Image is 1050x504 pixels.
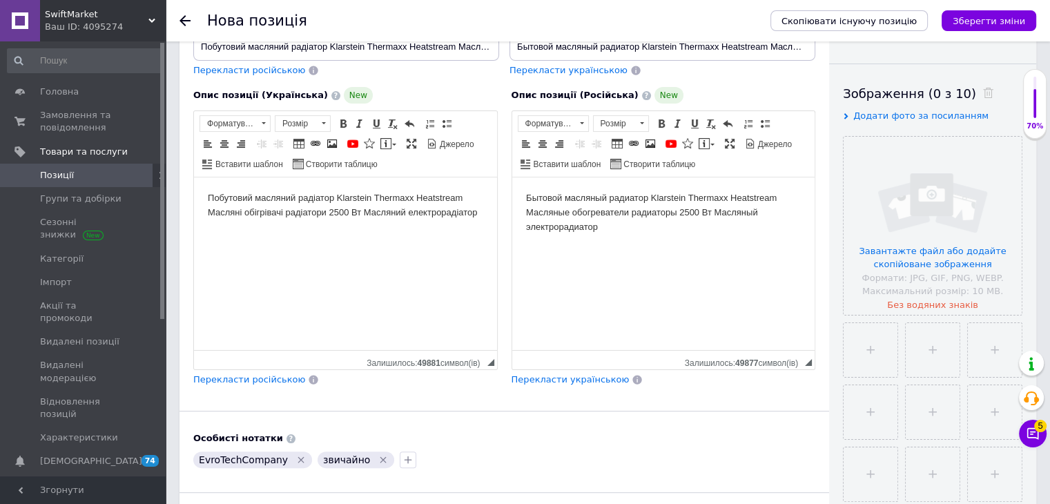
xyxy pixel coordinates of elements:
span: Розмір [594,116,635,131]
a: Зменшити відступ [572,136,587,151]
span: Позиції [40,169,74,182]
span: Видалені позиції [40,336,119,348]
a: Видалити форматування [703,116,719,131]
a: Максимізувати [404,136,419,151]
a: Збільшити відступ [271,136,286,151]
span: [DEMOGRAPHIC_DATA] [40,455,142,467]
a: Вставити шаблон [518,156,603,171]
span: Відновлення позицій [40,396,128,420]
a: По центру [535,136,550,151]
span: Категорії [40,253,84,265]
span: Джерело [756,139,793,151]
a: Вставити/видалити маркований список [757,116,772,131]
span: Створити таблицю [621,159,695,171]
a: Жирний (Ctrl+B) [654,116,669,131]
a: Жирний (Ctrl+B) [336,116,351,131]
a: Створити таблицю [608,156,697,171]
a: Вставити повідомлення [697,136,717,151]
span: SwiftMarket [45,8,148,21]
input: Наприклад, H&M жіноча сукня зелена 38 розмір вечірня максі з блискітками [509,33,815,61]
a: Підкреслений (Ctrl+U) [369,116,384,131]
span: Форматування [200,116,257,131]
a: По правому краю [233,136,249,151]
a: Таблиця [291,136,307,151]
a: Видалити форматування [385,116,400,131]
span: Товари та послуги [40,146,128,158]
svg: Видалити мітку [295,454,307,465]
a: Форматування [518,115,589,132]
a: Вставити іконку [680,136,695,151]
span: 5 [1034,420,1047,432]
div: Кiлькiсть символiв [367,355,487,368]
div: 70% [1024,122,1046,131]
button: Зберегти зміни [942,10,1036,31]
input: Наприклад, H&M жіноча сукня зелена 38 розмір вечірня максі з блискітками [193,33,499,61]
span: Потягніть для зміни розмірів [805,359,812,366]
a: Максимізувати [722,136,737,151]
a: По правому краю [552,136,567,151]
button: Чат з покупцем5 [1019,420,1047,447]
a: По центру [217,136,232,151]
a: Повернути (Ctrl+Z) [720,116,735,131]
a: Зображення [324,136,340,151]
span: Вставити шаблон [213,159,283,171]
a: По лівому краю [200,136,215,151]
span: Перекласти російською [193,374,305,385]
span: Форматування [518,116,575,131]
span: Перекласти українською [509,65,628,75]
span: New [654,87,683,104]
span: New [344,87,373,104]
button: Скопіювати існуючу позицію [770,10,928,31]
span: Опис позиції (Українська) [193,90,328,100]
a: Розмір [275,115,331,132]
span: Перекласти українською [512,374,630,385]
iframe: Редактор, 96DB4155-1C6C-4C48-9A3E-7E2439B370EC [194,177,497,350]
span: 49877 [735,358,758,368]
a: Вставити/видалити маркований список [439,116,454,131]
a: Додати відео з YouTube [663,136,679,151]
iframe: Редактор, E724B5E8-B965-4A59-8935-B45836AA29E5 [512,177,815,350]
span: Потягніть для зміни розмірів [487,359,494,366]
a: Вставити повідомлення [378,136,398,151]
span: Сезонні знижки [40,216,128,241]
div: Зображення (0 з 10) [843,85,1022,102]
a: Таблиця [610,136,625,151]
a: Вставити/видалити нумерований список [422,116,438,131]
div: Кiлькiсть символiв [685,355,805,368]
span: Видалені модерацією [40,359,128,384]
span: Опис позиції (Російська) [512,90,639,100]
div: 70% Якість заповнення [1023,69,1047,139]
span: EvroTechCompany [199,454,288,465]
a: Додати відео з YouTube [345,136,360,151]
span: Створити таблицю [304,159,378,171]
span: 49881 [417,358,440,368]
span: Додати фото за посиланням [853,110,989,121]
span: Головна [40,86,79,98]
h1: Нова позиція [207,12,307,29]
div: Ваш ID: 4095274 [45,21,166,33]
a: Джерело [425,136,476,151]
a: Курсив (Ctrl+I) [352,116,367,131]
span: Імпорт [40,276,72,289]
a: Створити таблицю [291,156,380,171]
a: Вставити/Редагувати посилання (Ctrl+L) [626,136,641,151]
i: Зберегти зміни [953,16,1025,26]
a: Підкреслений (Ctrl+U) [687,116,702,131]
span: Перекласти російською [193,65,305,75]
svg: Видалити мітку [378,454,389,465]
a: Розмір [593,115,649,132]
span: Акції та промокоди [40,300,128,324]
a: Повернути (Ctrl+Z) [402,116,417,131]
span: 74 [142,455,159,467]
a: Зменшити відступ [254,136,269,151]
div: Повернутися назад [179,15,191,26]
span: Замовлення та повідомлення [40,109,128,134]
a: Форматування [200,115,271,132]
a: Курсив (Ctrl+I) [670,116,686,131]
span: звичайно [323,454,370,465]
input: Пошук [7,48,163,73]
span: Розмір [275,116,317,131]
